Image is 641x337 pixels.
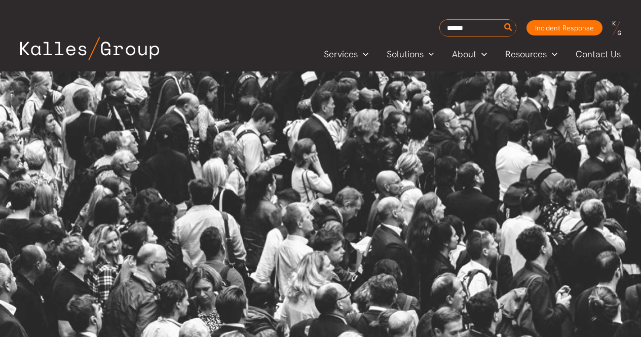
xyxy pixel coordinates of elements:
nav: Primary Site Navigation [315,46,631,62]
span: Contact Us [576,47,621,62]
a: ResourcesMenu Toggle [496,47,567,62]
button: Search [502,20,515,36]
span: Menu Toggle [547,47,557,62]
span: Menu Toggle [424,47,434,62]
span: Resources [505,47,547,62]
span: Menu Toggle [476,47,487,62]
a: Contact Us [567,47,631,62]
img: Kalles Group [20,37,159,60]
span: Services [324,47,358,62]
span: Solutions [387,47,424,62]
a: AboutMenu Toggle [443,47,496,62]
span: About [452,47,476,62]
a: SolutionsMenu Toggle [378,47,443,62]
a: Incident Response [526,20,602,35]
a: ServicesMenu Toggle [315,47,378,62]
span: Menu Toggle [358,47,368,62]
